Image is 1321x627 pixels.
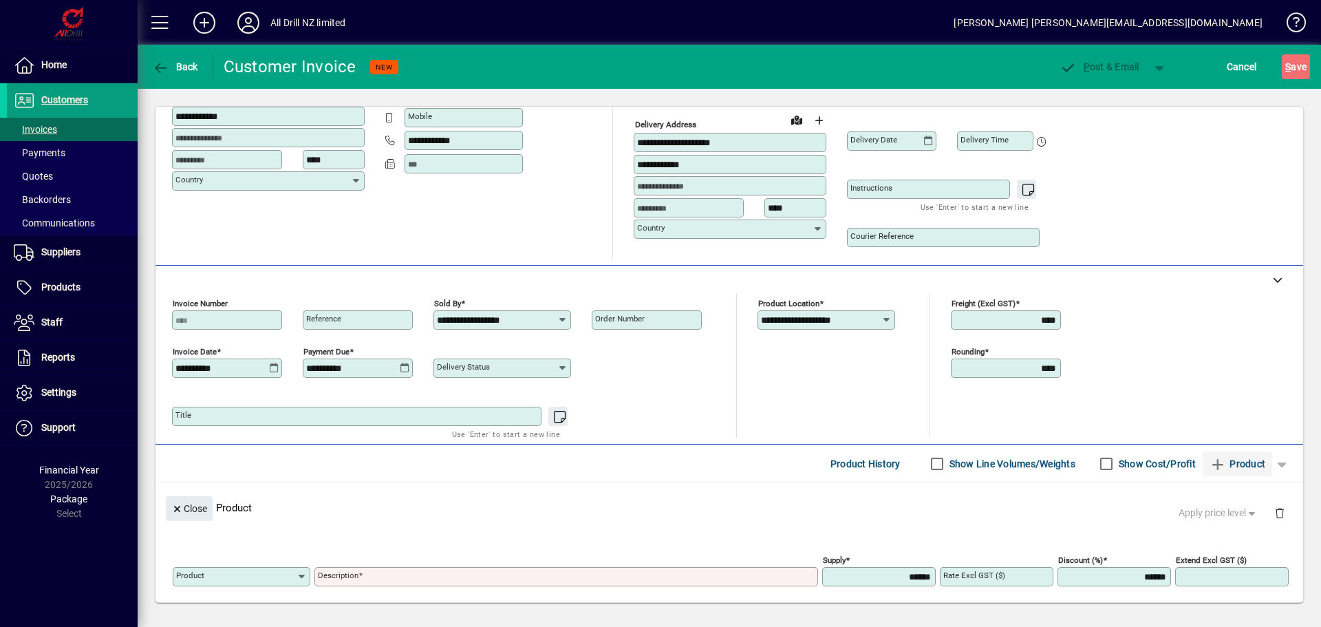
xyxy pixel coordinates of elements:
[175,175,203,184] mat-label: Country
[226,10,270,35] button: Profile
[7,376,138,410] a: Settings
[306,314,341,323] mat-label: Reference
[437,362,490,372] mat-label: Delivery status
[41,422,76,433] span: Support
[7,235,138,270] a: Suppliers
[947,457,1075,471] label: Show Line Volumes/Weights
[41,94,88,105] span: Customers
[1060,61,1139,72] span: ost & Email
[1263,496,1296,529] button: Delete
[1263,507,1296,519] app-page-header-button: Delete
[41,246,80,257] span: Suppliers
[830,453,901,475] span: Product History
[173,347,217,357] mat-label: Invoice date
[7,341,138,375] a: Reports
[376,63,393,72] span: NEW
[786,109,808,131] a: View on map
[1223,54,1260,79] button: Cancel
[171,498,207,520] span: Close
[303,347,350,357] mat-label: Payment due
[637,223,665,233] mat-label: Country
[41,59,67,70] span: Home
[41,281,80,293] span: Products
[952,347,985,357] mat-label: Rounding
[408,111,432,121] mat-label: Mobile
[850,183,892,193] mat-label: Instructions
[1282,54,1310,79] button: Save
[7,411,138,445] a: Support
[50,493,87,504] span: Package
[1084,61,1090,72] span: P
[7,188,138,211] a: Backorders
[7,211,138,235] a: Communications
[1276,3,1304,47] a: Knowledge Base
[850,231,914,241] mat-label: Courier Reference
[14,171,53,182] span: Quotes
[943,571,1005,580] mat-label: Rate excl GST ($)
[270,12,346,34] div: All Drill NZ limited
[14,194,71,205] span: Backorders
[149,54,202,79] button: Back
[921,199,1029,215] mat-hint: Use 'Enter' to start a new line
[175,410,191,420] mat-label: Title
[182,10,226,35] button: Add
[39,465,99,476] span: Financial Year
[14,217,95,229] span: Communications
[41,317,63,328] span: Staff
[1176,555,1247,565] mat-label: Extend excl GST ($)
[224,56,356,78] div: Customer Invoice
[14,147,65,158] span: Payments
[952,299,1016,308] mat-label: Freight (excl GST)
[7,118,138,141] a: Invoices
[318,571,358,580] mat-label: Description
[173,299,228,308] mat-label: Invoice number
[41,387,76,398] span: Settings
[14,124,57,135] span: Invoices
[595,314,645,323] mat-label: Order number
[452,426,560,442] mat-hint: Use 'Enter' to start a new line
[7,141,138,164] a: Payments
[7,270,138,305] a: Products
[162,502,216,514] app-page-header-button: Close
[1053,54,1146,79] button: Post & Email
[1179,506,1258,520] span: Apply price level
[1173,501,1264,526] button: Apply price level
[1285,61,1291,72] span: S
[7,164,138,188] a: Quotes
[758,299,819,308] mat-label: Product location
[1116,457,1196,471] label: Show Cost/Profit
[155,482,1303,533] div: Product
[41,352,75,363] span: Reports
[823,555,846,565] mat-label: Supply
[7,306,138,340] a: Staff
[1285,56,1307,78] span: ave
[152,61,198,72] span: Back
[7,48,138,83] a: Home
[954,12,1263,34] div: [PERSON_NAME] [PERSON_NAME][EMAIL_ADDRESS][DOMAIN_NAME]
[808,109,830,131] button: Choose address
[850,135,897,145] mat-label: Delivery date
[138,54,213,79] app-page-header-button: Back
[176,571,204,580] mat-label: Product
[960,135,1009,145] mat-label: Delivery time
[1058,555,1103,565] mat-label: Discount (%)
[1227,56,1257,78] span: Cancel
[825,451,906,476] button: Product History
[166,496,213,521] button: Close
[434,299,461,308] mat-label: Sold by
